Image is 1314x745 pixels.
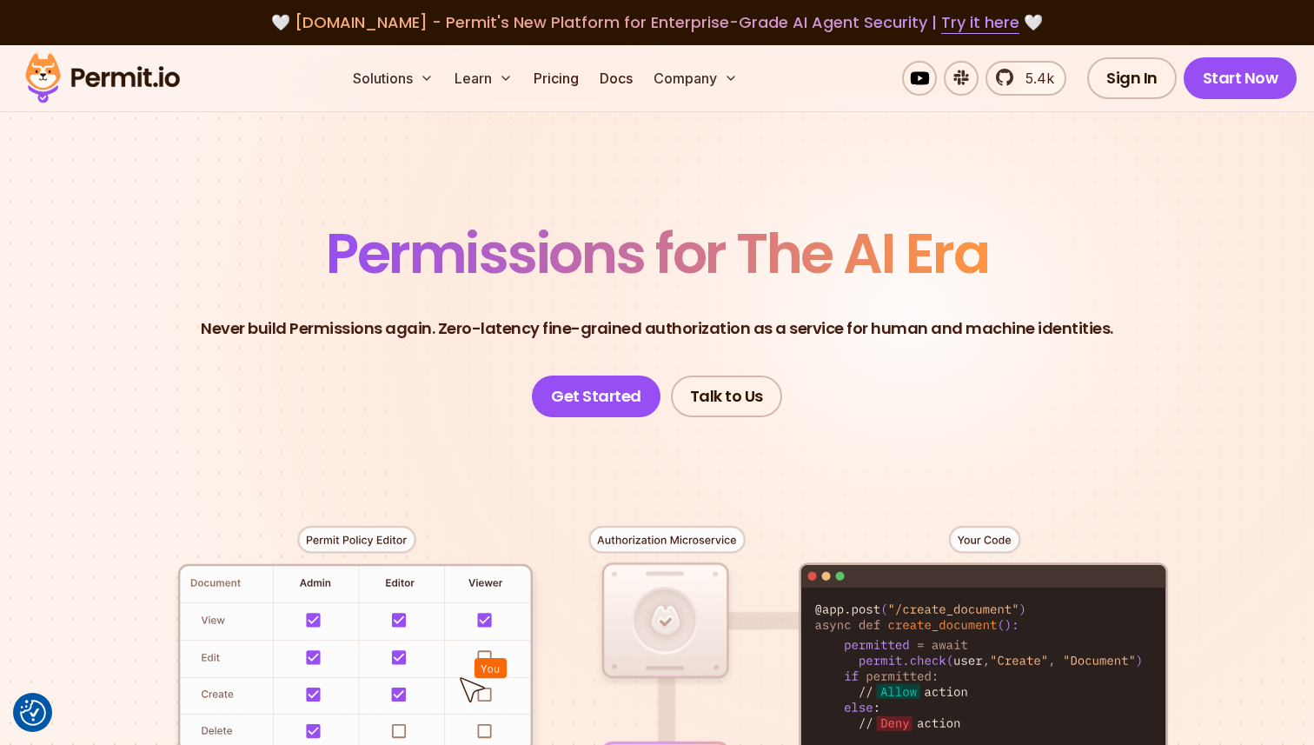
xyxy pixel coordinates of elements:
a: Talk to Us [671,376,782,417]
button: Solutions [346,61,441,96]
span: [DOMAIN_NAME] - Permit's New Platform for Enterprise-Grade AI Agent Security | [295,11,1019,33]
div: 🤍 🤍 [42,10,1272,35]
a: Docs [593,61,640,96]
a: Sign In [1087,57,1177,99]
p: Never build Permissions again. Zero-latency fine-grained authorization as a service for human and... [201,316,1113,341]
a: Get Started [532,376,660,417]
a: 5.4k [985,61,1066,96]
span: 5.4k [1015,68,1054,89]
a: Pricing [527,61,586,96]
button: Company [647,61,745,96]
button: Consent Preferences [20,700,46,726]
span: Permissions for The AI Era [326,215,988,292]
img: Permit logo [17,49,188,108]
a: Try it here [941,11,1019,34]
img: Revisit consent button [20,700,46,726]
a: Start Now [1184,57,1297,99]
button: Learn [448,61,520,96]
